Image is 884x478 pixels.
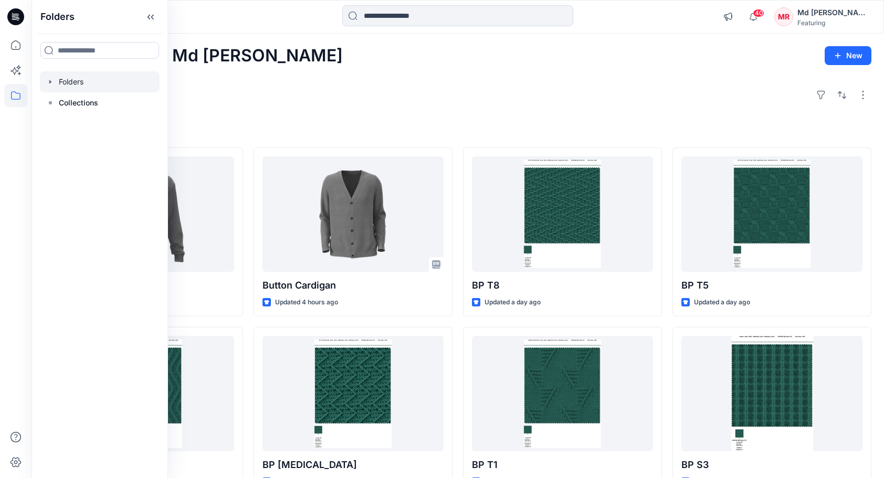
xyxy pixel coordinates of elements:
p: Updated 4 hours ago [275,297,338,308]
p: Collections [59,97,98,109]
a: BP S3 [681,336,862,451]
p: Updated a day ago [485,297,541,308]
p: Button Cardigan [262,278,444,293]
div: Featuring [797,19,871,27]
a: BP T1 [472,336,653,451]
button: New [825,46,871,65]
a: Button Cardigan [262,156,444,272]
a: BP T5 [681,156,862,272]
h4: Styles [44,124,871,137]
p: BP T5 [681,278,862,293]
p: BP T8 [472,278,653,293]
p: BP S3 [681,458,862,472]
a: BP T3 [262,336,444,451]
h2: Welcome back, Md [PERSON_NAME] [44,46,343,66]
p: BP T1 [472,458,653,472]
div: MR [774,7,793,26]
a: BP T8 [472,156,653,272]
span: 40 [753,9,764,17]
div: Md [PERSON_NAME][DEMOGRAPHIC_DATA] [797,6,871,19]
p: Updated a day ago [694,297,750,308]
p: BP [MEDICAL_DATA] [262,458,444,472]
